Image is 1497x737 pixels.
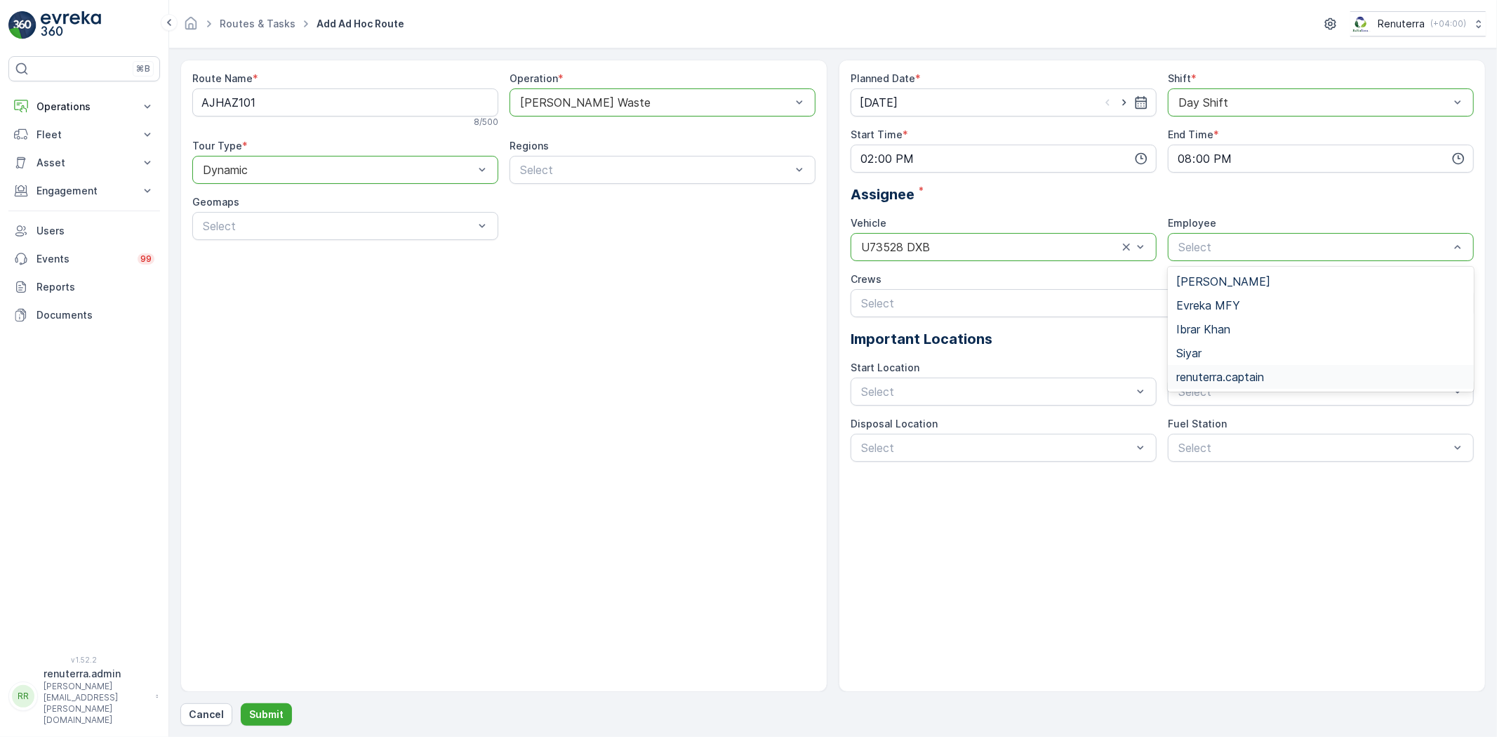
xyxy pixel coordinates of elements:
[8,667,160,726] button: RRrenuterra.admin[PERSON_NAME][EMAIL_ADDRESS][PERSON_NAME][DOMAIN_NAME]
[36,280,154,294] p: Reports
[851,273,881,285] label: Crews
[1168,72,1191,84] label: Shift
[851,128,903,140] label: Start Time
[1350,11,1486,36] button: Renuterra(+04:00)
[1168,418,1227,430] label: Fuel Station
[136,63,150,74] p: ⌘B
[36,308,154,322] p: Documents
[1176,347,1202,359] span: Siyar
[36,224,154,238] p: Users
[8,273,160,301] a: Reports
[44,667,149,681] p: renuterra.admin
[851,88,1157,117] input: dd/mm/yyyy
[36,184,132,198] p: Engagement
[220,18,295,29] a: Routes & Tasks
[183,21,199,33] a: Homepage
[851,418,938,430] label: Disposal Location
[8,301,160,329] a: Documents
[36,252,129,266] p: Events
[314,17,407,31] span: Add Ad Hoc Route
[249,708,284,722] p: Submit
[1168,128,1213,140] label: End Time
[8,177,160,205] button: Engagement
[8,93,160,121] button: Operations
[851,184,914,205] span: Assignee
[861,439,1132,456] p: Select
[192,140,242,152] label: Tour Type
[1178,439,1449,456] p: Select
[1378,17,1425,31] p: Renuterra
[189,708,224,722] p: Cancel
[203,218,474,234] p: Select
[8,149,160,177] button: Asset
[510,72,558,84] label: Operation
[851,217,886,229] label: Vehicle
[8,217,160,245] a: Users
[520,161,791,178] p: Select
[1178,239,1449,255] p: Select
[1350,16,1372,32] img: Screenshot_2024-07-26_at_13.33.01.png
[851,328,1474,350] p: Important Locations
[44,681,149,726] p: [PERSON_NAME][EMAIL_ADDRESS][PERSON_NAME][DOMAIN_NAME]
[851,72,915,84] label: Planned Date
[192,72,253,84] label: Route Name
[8,121,160,149] button: Fleet
[36,100,132,114] p: Operations
[41,11,101,39] img: logo_light-DOdMpM7g.png
[1176,323,1230,336] span: Ibrar Khan
[1176,371,1264,383] span: renuterra.captain
[1176,275,1270,288] span: [PERSON_NAME]
[1430,18,1466,29] p: ( +04:00 )
[140,253,152,265] p: 99
[192,196,239,208] label: Geomaps
[241,703,292,726] button: Submit
[510,140,549,152] label: Regions
[1168,217,1216,229] label: Employee
[180,703,232,726] button: Cancel
[8,245,160,273] a: Events99
[851,361,919,373] label: Start Location
[861,383,1132,400] p: Select
[474,117,498,128] p: 8 / 500
[8,11,36,39] img: logo
[8,656,160,664] span: v 1.52.2
[36,128,132,142] p: Fleet
[1176,299,1240,312] span: Evreka MFY
[861,295,1449,312] p: Select
[36,156,132,170] p: Asset
[12,685,34,708] div: RR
